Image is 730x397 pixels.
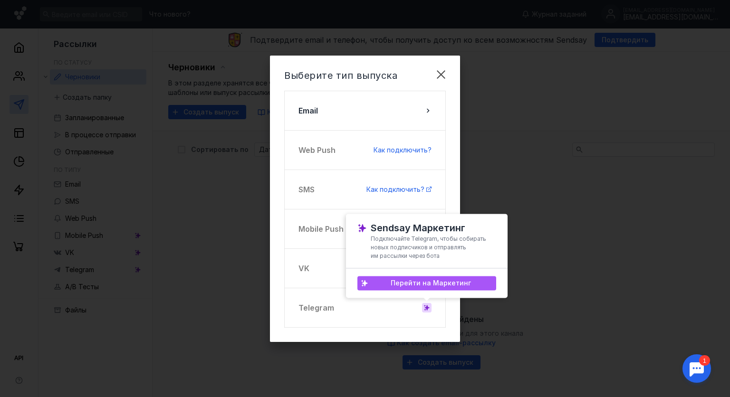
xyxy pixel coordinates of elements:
[371,222,465,234] span: Sendsay Маркетинг
[371,235,486,259] span: Подключайте Telegram, чтобы собирать новых подписчиков и отправлять им рассылки через бота
[391,279,471,287] span: Перейти на Маркетинг
[298,105,318,116] span: Email
[357,276,496,290] a: Перейти на Маркетинг
[284,91,446,131] button: Email
[366,185,424,193] span: Как подключить?
[374,146,432,154] span: Как подключить?
[21,6,32,16] div: 1
[374,145,432,155] a: Как подключить?
[366,185,432,194] a: Как подключить?
[284,70,397,81] span: Выберите тип выпуска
